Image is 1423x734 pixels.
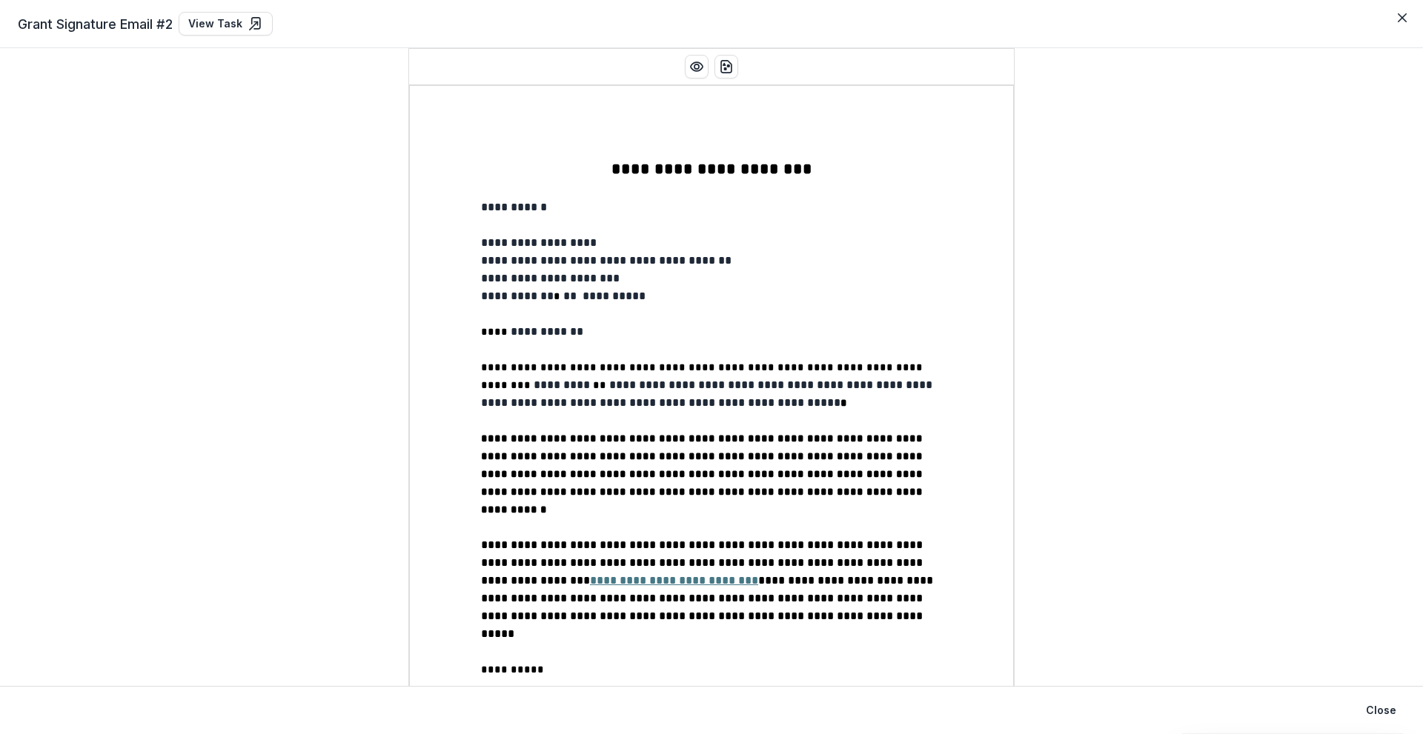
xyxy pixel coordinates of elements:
[1390,6,1414,30] button: Close
[714,55,738,79] button: download-word
[179,12,273,36] a: View Task
[1357,698,1405,722] button: Close
[685,55,709,79] button: Preview preview-doc.pdf
[18,14,173,34] span: Grant Signature Email #2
